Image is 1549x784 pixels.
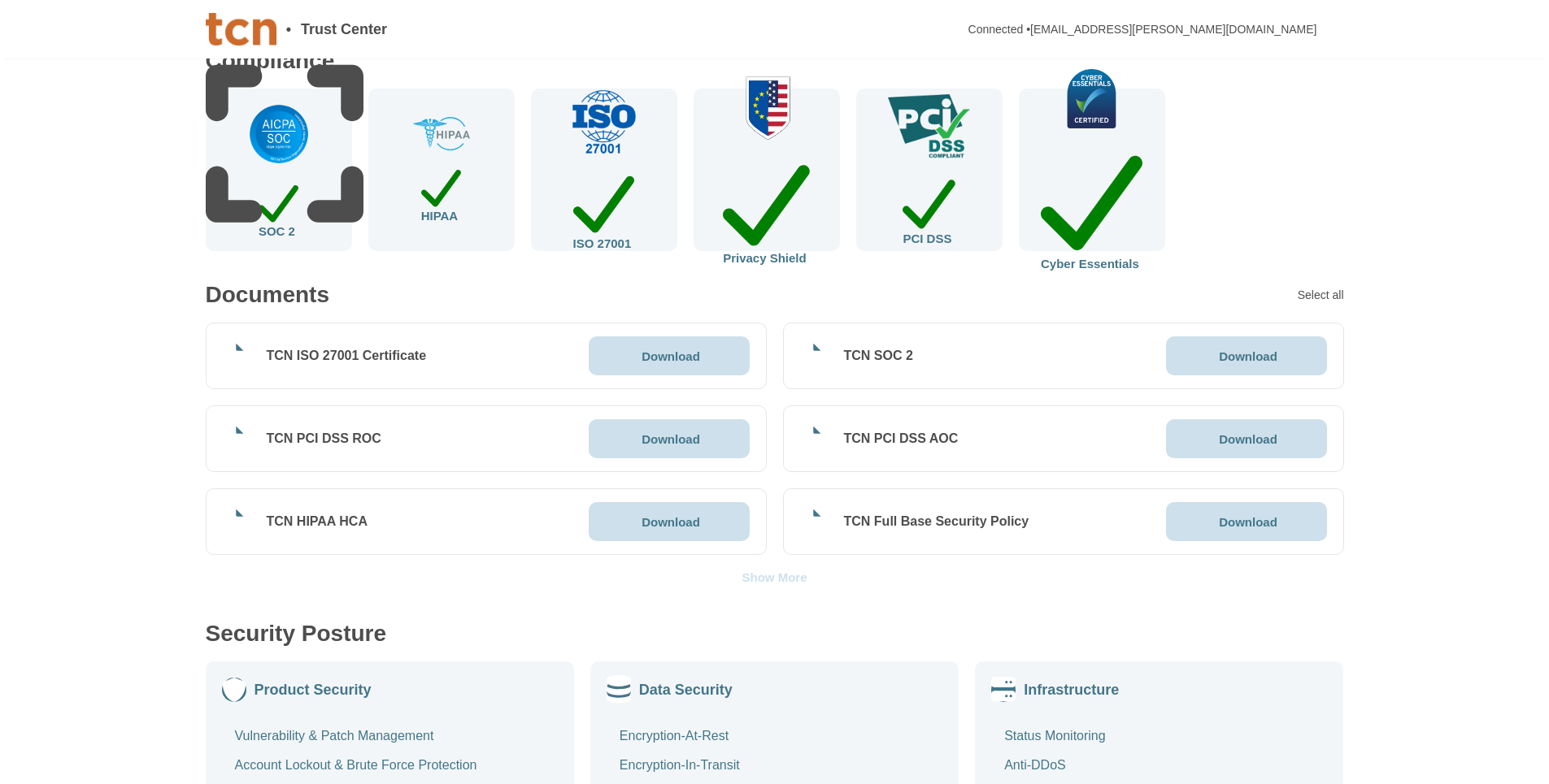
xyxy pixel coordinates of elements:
div: SOC 2 [259,180,298,237]
div: Cyber Essentials [1041,141,1142,270]
p: Download [642,516,700,528]
div: TCN PCI DSS AOC [844,431,959,447]
div: Documents [206,284,329,306]
div: Security Posture [206,622,387,645]
div: TCN Full Base Security Policy [844,513,1029,530]
div: PCI DSS [903,172,955,244]
div: Product Security [255,682,372,698]
p: Download [642,433,700,445]
div: Data Security [639,682,733,698]
p: Download [1219,516,1277,528]
div: Infrastructure [1024,682,1119,698]
div: Show More [742,571,807,583]
div: Connected • [EMAIL_ADDRESS][PERSON_NAME][DOMAIN_NAME] [968,24,1317,35]
p: Download [642,350,700,362]
img: check [888,94,970,159]
img: check [569,89,638,154]
div: TCN ISO 27001 Certificate [267,348,427,364]
div: Select all [1298,289,1344,301]
div: Anti-DDoS [1004,757,1066,773]
p: Download [1219,350,1277,362]
img: Company Banner [206,13,276,45]
div: TCN HIPAA HCA [267,513,368,530]
div: Privacy Shield [723,153,810,264]
div: ISO 27001 [573,167,635,250]
div: HIPAA [421,164,462,223]
img: check [1039,69,1145,128]
div: Encryption-In-Transit [620,757,740,773]
div: TCN PCI DSS ROC [267,431,381,447]
img: check [719,75,814,140]
div: Status Monitoring [1004,728,1106,744]
img: check [413,117,470,151]
p: Download [1219,433,1277,445]
span: Trust Center [301,22,387,37]
div: Vulnerability & Patch Management [235,728,434,744]
span: • [286,22,291,37]
div: Encryption-At-Rest [620,728,729,744]
div: Compliance [206,50,335,72]
div: TCN SOC 2 [844,348,913,364]
div: Account Lockout & Brute Force Protection [235,757,477,773]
